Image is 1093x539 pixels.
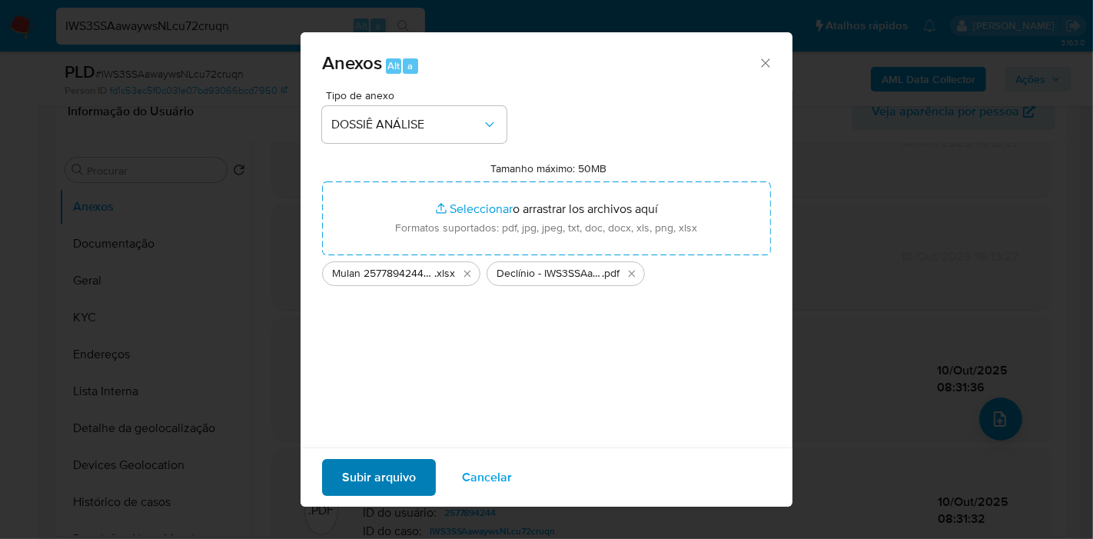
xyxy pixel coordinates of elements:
[458,265,477,283] button: Eliminar Mulan 2577894244_2025_10_10_07_42_57.xlsx
[623,265,641,283] button: Eliminar Declínio - IWS3SSAawaywsNLcu72cruqn - CNPJ 09554290000190 - COLECIONADOR DE SONHOS CONFE...
[491,161,607,175] label: Tamanho máximo: 50MB
[322,106,507,143] button: DOSSIÊ ANÁLISE
[758,55,772,69] button: Cerrar
[322,49,382,76] span: Anexos
[322,459,436,496] button: Subir arquivo
[407,58,413,73] span: a
[326,90,510,101] span: Tipo de anexo
[442,459,532,496] button: Cancelar
[331,117,482,132] span: DOSSIÊ ANÁLISE
[462,461,512,494] span: Cancelar
[387,58,400,73] span: Alt
[322,255,771,286] ul: Archivos seleccionados
[434,266,455,281] span: .xlsx
[332,266,434,281] span: Mulan 2577894244_2025_10_10_07_42_57
[342,461,416,494] span: Subir arquivo
[602,266,620,281] span: .pdf
[497,266,602,281] span: Declínio - IWS3SSAawaywsNLcu72cruqn - CNPJ 09554290000190 - COLECIONADOR DE SONHOS CONFECCOES LTDA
